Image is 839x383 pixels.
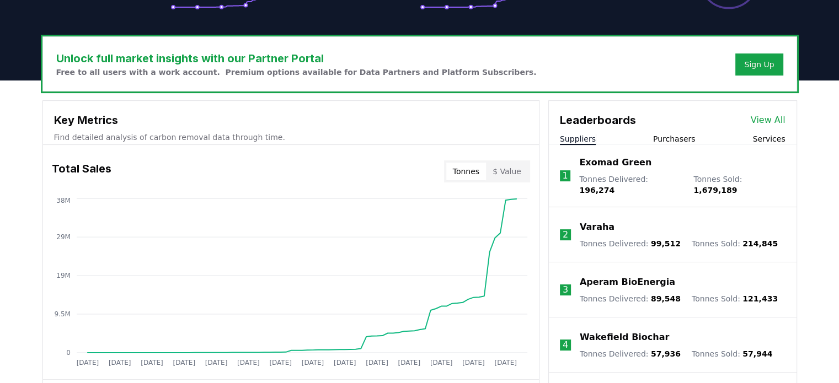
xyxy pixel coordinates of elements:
[76,359,99,366] tspan: [DATE]
[653,133,696,144] button: Purchasers
[56,197,71,204] tspan: 38M
[692,293,778,304] p: Tonnes Sold :
[560,133,596,144] button: Suppliers
[735,53,783,75] button: Sign Up
[108,359,131,366] tspan: [DATE]
[494,359,517,366] tspan: [DATE]
[54,112,528,128] h3: Key Metrics
[563,283,568,296] p: 3
[66,349,71,357] tspan: 0
[398,359,420,366] tspan: [DATE]
[742,294,778,303] span: 121,433
[301,359,324,366] tspan: [DATE]
[563,338,568,352] p: 4
[580,276,675,289] a: Aperam BioEnergia
[751,114,785,127] a: View All
[173,359,195,366] tspan: [DATE]
[580,331,669,344] a: Wakefield Biochar
[651,349,681,358] span: 57,936
[560,112,636,128] h3: Leaderboards
[742,239,778,248] span: 214,845
[141,359,163,366] tspan: [DATE]
[52,160,111,182] h3: Total Sales
[579,156,651,169] a: Exomad Green
[54,132,528,143] p: Find detailed analysis of carbon removal data through time.
[579,174,682,196] p: Tonnes Delivered :
[580,348,681,359] p: Tonnes Delivered :
[334,359,356,366] tspan: [DATE]
[205,359,227,366] tspan: [DATE]
[651,294,681,303] span: 89,548
[579,186,614,195] span: 196,274
[430,359,453,366] tspan: [DATE]
[692,348,772,359] p: Tonnes Sold :
[56,233,71,241] tspan: 29M
[651,239,681,248] span: 99,512
[744,59,774,70] a: Sign Up
[562,169,568,182] p: 1
[56,67,537,78] p: Free to all users with a work account. Premium options available for Data Partners and Platform S...
[563,228,568,241] p: 2
[742,349,772,358] span: 57,944
[752,133,785,144] button: Services
[580,220,614,234] a: Varaha
[462,359,485,366] tspan: [DATE]
[237,359,260,366] tspan: [DATE]
[366,359,388,366] tspan: [DATE]
[693,174,785,196] p: Tonnes Sold :
[56,50,537,67] h3: Unlock full market insights with our Partner Portal
[269,359,292,366] tspan: [DATE]
[692,238,778,249] p: Tonnes Sold :
[693,186,737,195] span: 1,679,189
[56,272,71,279] tspan: 19M
[446,163,486,180] button: Tonnes
[580,238,681,249] p: Tonnes Delivered :
[486,163,528,180] button: $ Value
[54,310,70,318] tspan: 9.5M
[580,293,681,304] p: Tonnes Delivered :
